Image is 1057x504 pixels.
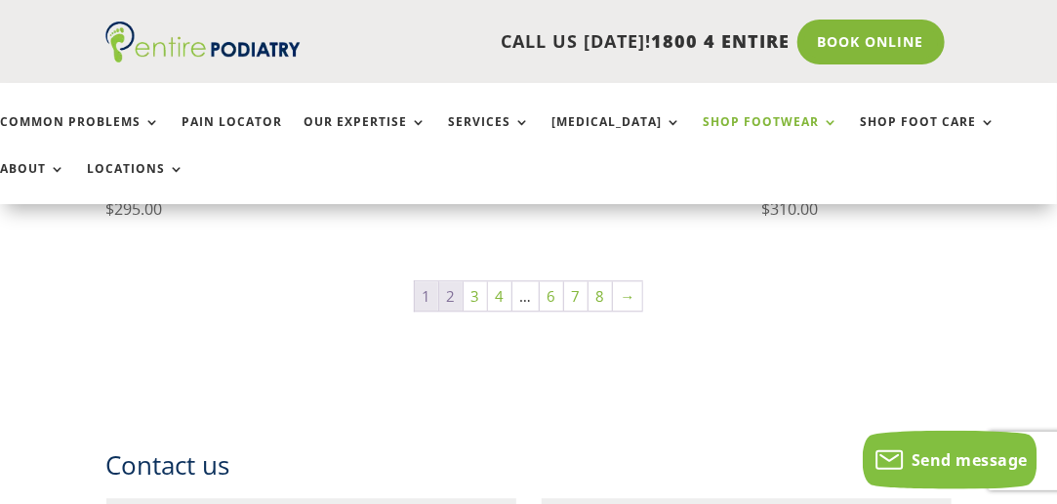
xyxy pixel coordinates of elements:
[564,281,588,311] a: Page 7
[182,115,282,157] a: Pain Locator
[105,279,951,320] nav: Product Pagination
[703,115,838,157] a: Shop Footwear
[761,198,818,220] bdi: 310.00
[464,281,487,311] a: Page 3
[863,431,1037,489] button: Send message
[105,21,301,63] img: logo (1)
[488,281,511,311] a: Page 4
[439,281,463,311] a: Page 2
[512,281,539,311] span: …
[551,115,681,157] a: [MEDICAL_DATA]
[304,115,427,157] a: Our Expertise
[860,115,996,157] a: Shop Foot Care
[652,29,791,53] span: 1800 4 ENTIRE
[105,447,951,498] h3: Contact us
[912,449,1028,471] span: Send message
[797,20,945,64] a: Book Online
[415,281,438,311] span: Page 1
[589,281,612,311] a: Page 8
[105,47,301,66] a: Entire Podiatry
[613,281,642,311] a: →
[448,115,530,157] a: Services
[540,281,563,311] a: Page 6
[105,198,162,220] bdi: 295.00
[87,162,184,204] a: Locations
[105,198,114,220] span: $
[301,29,790,55] p: CALL US [DATE]!
[761,198,770,220] span: $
